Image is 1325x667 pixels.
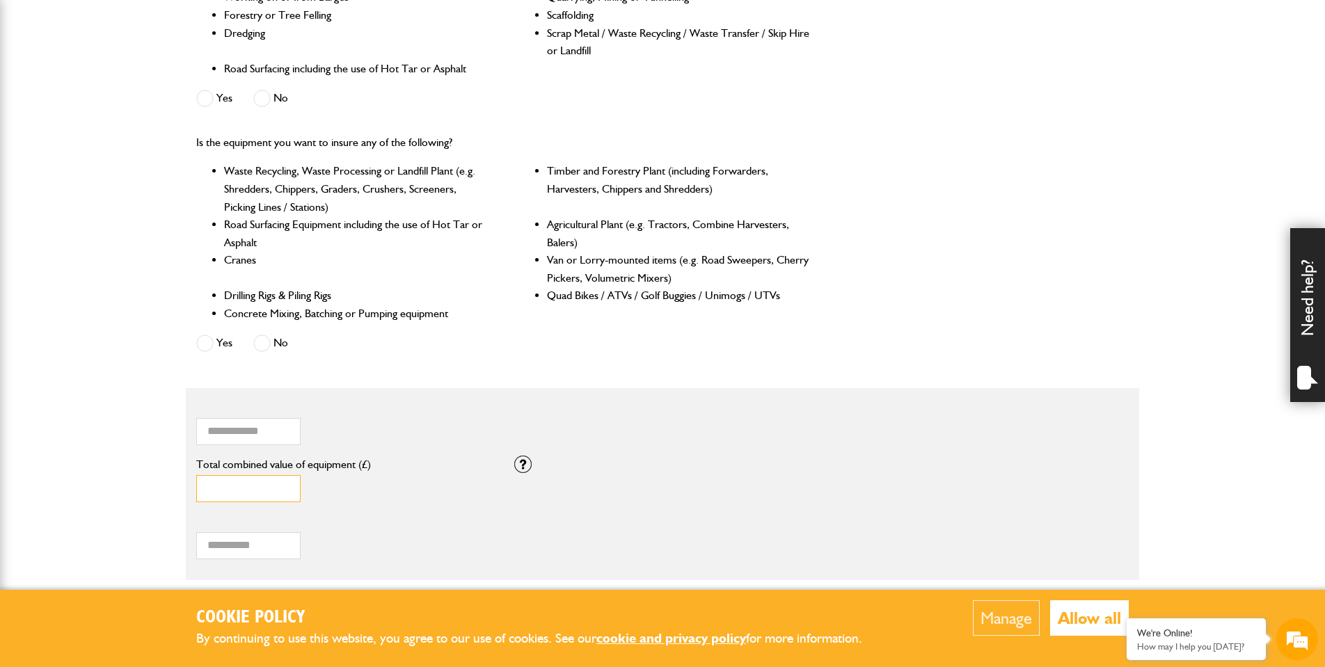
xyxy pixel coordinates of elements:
label: No [253,90,288,107]
li: Cranes [224,251,488,287]
button: Allow all [1050,600,1129,636]
li: Agricultural Plant (e.g. Tractors, Combine Harvesters, Balers) [547,216,811,251]
li: Van or Lorry-mounted items (e.g. Road Sweepers, Cherry Pickers, Volumetric Mixers) [547,251,811,287]
li: Road Surfacing Equipment including the use of Hot Tar or Asphalt [224,216,488,251]
li: Waste Recycling, Waste Processing or Landfill Plant (e.g. Shredders, Chippers, Graders, Crushers,... [224,162,488,216]
li: Drilling Rigs & Piling Rigs [224,287,488,305]
p: How may I help you today? [1137,641,1255,652]
li: Dredging [224,24,488,60]
p: By continuing to use this website, you agree to our use of cookies. See our for more information. [196,628,885,650]
label: Yes [196,90,232,107]
h2: Cookie Policy [196,607,885,629]
button: Manage [973,600,1040,636]
a: cookie and privacy policy [596,630,746,646]
li: Scaffolding [547,6,811,24]
label: No [253,335,288,352]
li: Concrete Mixing, Batching or Pumping equipment [224,305,488,323]
li: Timber and Forestry Plant (including Forwarders, Harvesters, Chippers and Shredders) [547,162,811,216]
label: Yes [196,335,232,352]
li: Road Surfacing including the use of Hot Tar or Asphalt [224,60,488,78]
div: Need help? [1290,228,1325,402]
div: We're Online! [1137,627,1255,639]
li: Quad Bikes / ATVs / Golf Buggies / Unimogs / UTVs [547,287,811,305]
label: Total combined value of equipment (£) [196,459,493,470]
li: Scrap Metal / Waste Recycling / Waste Transfer / Skip Hire or Landfill [547,24,811,60]
li: Forestry or Tree Felling [224,6,488,24]
p: Is the equipment you want to insure any of the following? [196,134,811,152]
